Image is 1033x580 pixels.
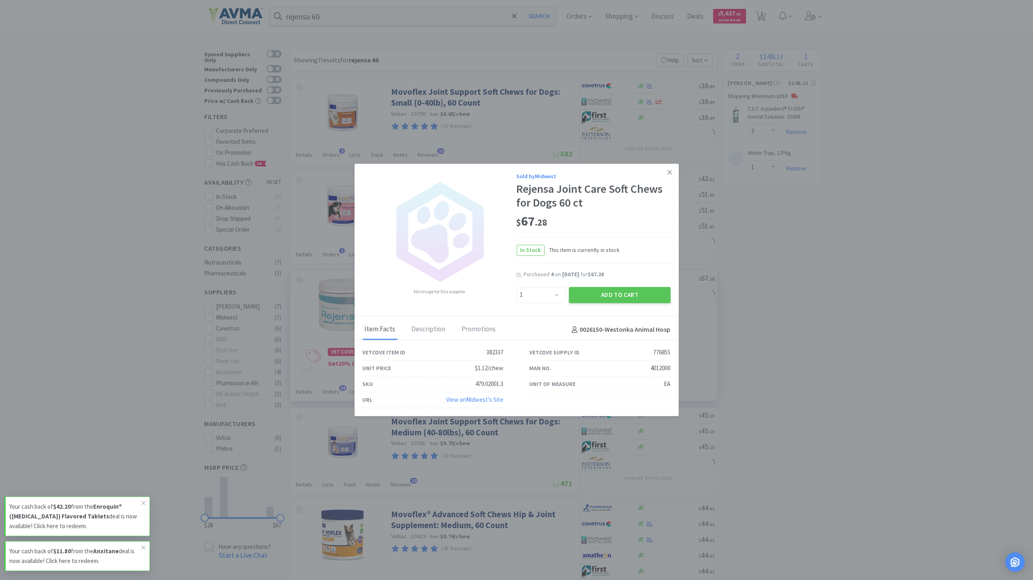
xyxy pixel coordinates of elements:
[517,245,544,256] span: In Stock
[545,246,620,255] span: This item is currently in stock
[535,217,548,228] span: . 28
[569,287,671,303] button: Add to Cart
[414,288,465,296] span: No image for this supplier
[475,363,504,373] div: $1.12/chew
[530,348,580,357] div: Vetcove Supply ID
[9,502,141,531] p: Your cash back of from the deal is now available! Click here to redeem.
[9,546,141,566] p: Your cash back of from the deal is now available! Click here to redeem.
[363,380,373,388] div: SKU
[476,379,504,389] div: 479.02001.3
[460,320,498,340] div: Promotions
[410,320,448,340] div: Description
[363,348,406,357] div: Vetcove Item ID
[447,396,504,403] a: View onMidwest's Site
[524,271,671,279] div: Purchased on for
[517,183,671,210] div: Rejensa Joint Care Soft Chews for Dogs 60 ct
[363,320,398,340] div: Item Facts
[664,379,671,389] div: EA
[551,271,554,278] span: 4
[651,363,671,373] div: 4012000
[654,348,671,357] div: 776855
[517,217,522,228] span: $
[530,364,552,373] div: Man No.
[517,213,548,229] span: 67
[569,324,671,335] h4: 0026150 - Westonka Animal Hosp
[387,179,492,285] img: no_image.png
[1005,552,1025,572] div: Open Intercom Messenger
[530,380,576,388] div: Unit of Measure
[93,547,119,555] strong: Anxitane
[517,172,671,181] div: Sold by Midwest
[53,503,71,510] strong: $42.20
[363,364,391,373] div: Unit Price
[363,395,373,404] div: URL
[53,547,71,555] strong: $11.80
[562,271,580,278] span: [DATE]
[487,348,504,357] div: 382337
[588,271,604,278] span: $67.28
